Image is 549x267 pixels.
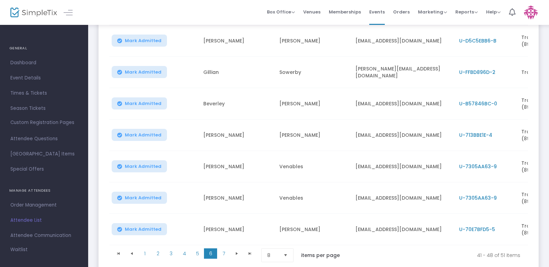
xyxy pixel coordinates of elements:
[112,160,167,172] button: Mark Admitted
[112,97,167,109] button: Mark Admitted
[10,165,78,174] span: Special Offers
[247,251,253,256] span: Go to the last page
[199,57,275,88] td: Gillian
[112,192,167,204] button: Mark Admitted
[112,223,167,235] button: Mark Admitted
[351,214,455,245] td: [EMAIL_ADDRESS][DOMAIN_NAME]
[275,88,351,120] td: [PERSON_NAME]
[138,248,151,259] span: Page 1
[234,251,240,256] span: Go to the next page
[10,216,78,225] span: Attendee List
[9,41,79,55] h4: GENERAL
[178,248,191,259] span: Page 4
[459,69,495,76] span: U-FFBD896D-2
[275,214,351,245] td: [PERSON_NAME]
[151,248,165,259] span: Page 2
[230,248,243,259] span: Go to the next page
[125,69,161,75] span: Mark Admitted
[10,104,78,113] span: Season Tickets
[459,226,495,233] span: U-70E7BFD5-5
[199,182,275,214] td: [PERSON_NAME]
[125,38,161,44] span: Mark Admitted
[351,151,455,182] td: [EMAIL_ADDRESS][DOMAIN_NAME]
[351,120,455,151] td: [EMAIL_ADDRESS][DOMAIN_NAME]
[125,227,161,232] span: Mark Admitted
[199,151,275,182] td: [PERSON_NAME]
[351,25,455,57] td: [EMAIL_ADDRESS][DOMAIN_NAME]
[10,89,78,98] span: Times & Tickets
[329,3,361,21] span: Memberships
[418,9,447,15] span: Marketing
[459,163,497,170] span: U-7305AA63-9
[351,57,455,88] td: [PERSON_NAME][EMAIL_ADDRESS][DOMAIN_NAME]
[275,120,351,151] td: [PERSON_NAME]
[275,151,351,182] td: Venables
[199,88,275,120] td: Beverley
[165,248,178,259] span: Page 3
[303,3,320,21] span: Venues
[281,249,290,262] button: Select
[112,66,167,78] button: Mark Admitted
[369,3,385,21] span: Events
[125,164,161,169] span: Mark Admitted
[199,120,275,151] td: [PERSON_NAME]
[301,252,340,259] label: items per page
[217,248,230,259] span: Page 7
[10,74,78,83] span: Event Details
[9,184,79,198] h4: MANAGE ATTENDEES
[10,58,78,67] span: Dashboard
[125,248,138,259] span: Go to the previous page
[455,9,478,15] span: Reports
[486,9,501,15] span: Help
[116,251,121,256] span: Go to the first page
[112,248,125,259] span: Go to the first page
[125,101,161,106] span: Mark Admitted
[204,248,217,259] span: Page 6
[459,100,497,107] span: U-B57846BC-0
[10,201,78,210] span: Order Management
[112,35,167,47] button: Mark Admitted
[275,182,351,214] td: Venables
[393,3,410,21] span: Orders
[267,252,278,259] span: 8
[354,248,520,262] kendo-pager-info: 41 - 48 of 51 items
[275,57,351,88] td: Sowerby
[191,248,204,259] span: Page 5
[10,231,78,240] span: Attendee Communication
[10,246,28,253] span: Waitlist
[243,248,257,259] span: Go to the last page
[199,214,275,245] td: [PERSON_NAME]
[351,88,455,120] td: [EMAIL_ADDRESS][DOMAIN_NAME]
[125,195,161,201] span: Mark Admitted
[129,251,134,256] span: Go to the previous page
[459,194,497,201] span: U-7305AA63-9
[459,37,496,44] span: U-D5C5EBB6-B
[10,134,78,143] span: Attendee Questions
[275,25,351,57] td: [PERSON_NAME]
[112,129,167,141] button: Mark Admitted
[125,132,161,138] span: Mark Admitted
[459,132,492,139] span: U-713BBE1E-4
[351,182,455,214] td: [EMAIL_ADDRESS][DOMAIN_NAME]
[10,150,78,159] span: [GEOGRAPHIC_DATA] Items
[199,25,275,57] td: [PERSON_NAME]
[10,119,74,126] span: Custom Registration Pages
[267,9,295,15] span: Box Office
